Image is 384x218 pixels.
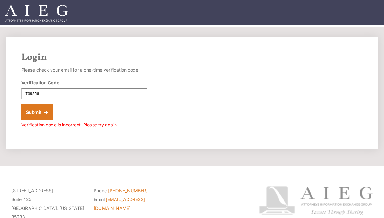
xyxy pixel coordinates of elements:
[21,52,363,63] h2: Login
[94,195,166,213] li: Email:
[94,186,166,195] li: Phone:
[94,197,145,211] a: [EMAIL_ADDRESS][DOMAIN_NAME]
[259,186,373,215] img: Attorneys Information Exchange Group logo
[21,79,59,86] label: Verification Code
[5,5,68,22] img: Attorneys Information Exchange Group
[21,104,53,120] button: Submit
[21,122,118,127] span: Verification code is incorrect. Please try again.
[108,188,148,193] a: [PHONE_NUMBER]
[21,66,147,74] p: Please check your email for a one-time verification code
